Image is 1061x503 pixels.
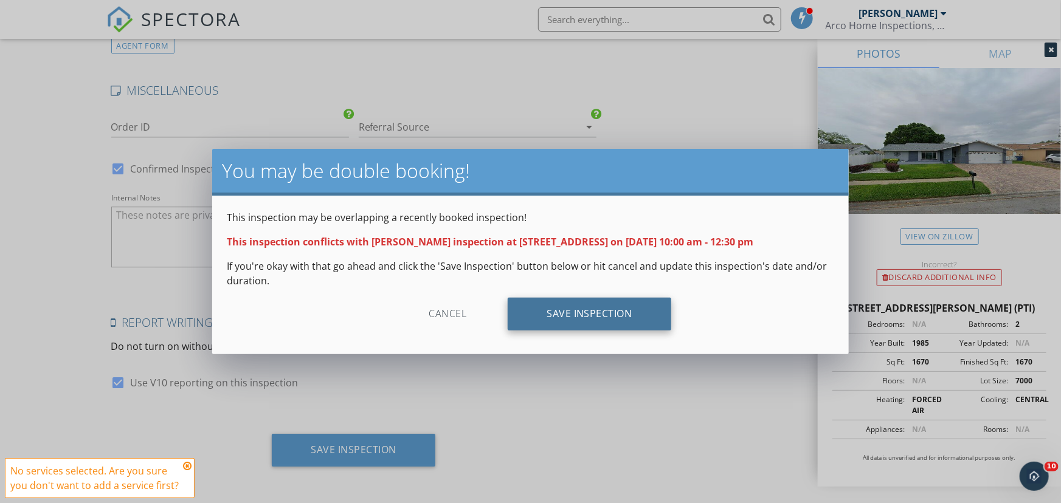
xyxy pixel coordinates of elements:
div: Save Inspection [508,298,671,330]
span: 10 [1045,462,1059,471]
p: This inspection may be overlapping a recently booked inspection! [227,210,834,225]
div: Cancel [390,298,505,330]
strong: This inspection conflicts with [PERSON_NAME] inspection at [STREET_ADDRESS] on [DATE] 10:00 am - ... [227,235,753,248]
h2: You may be double booking! [222,159,839,183]
div: No services selected. Are you sure you don't want to add a service first? [10,464,179,493]
iframe: Intercom live chat [1020,462,1049,491]
p: If you're okay with that go ahead and click the 'Save Inspection' button below or hit cancel and ... [227,259,834,288]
